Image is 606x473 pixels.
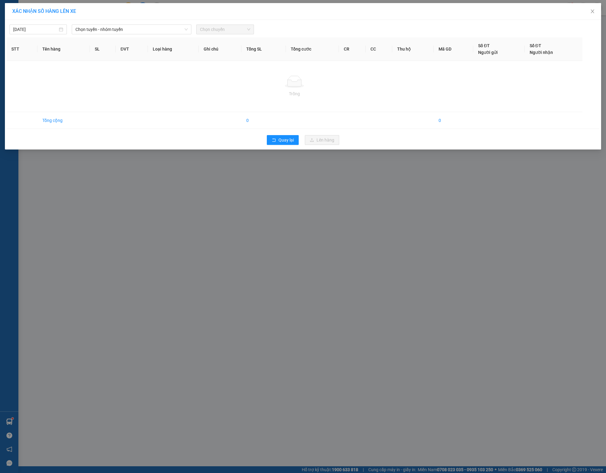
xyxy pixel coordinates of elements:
span: Nhận: [48,6,63,12]
th: Loại hàng [148,37,199,61]
button: rollbackQuay lại [267,135,299,145]
span: Người gửi [478,50,498,55]
th: CC [366,37,392,61]
th: CR [339,37,366,61]
th: Tổng SL [241,37,286,61]
span: rollback [272,138,276,143]
span: XÁC NHẬN SỐ HÀNG LÊN XE [12,8,76,14]
input: 13/09/2025 [13,26,58,33]
th: Tổng cước [286,37,339,61]
div: Trống [11,90,577,97]
td: 0 [241,112,286,129]
span: Người nhận [530,50,553,55]
span: Quay lại [278,137,294,143]
span: Chọn tuyến - nhóm tuyến [75,25,188,34]
div: TT XET NGHIEM LADITEX [5,20,44,42]
th: Thu hộ [392,37,433,61]
th: ĐVT [116,37,148,61]
span: Gửi: [5,6,15,12]
span: Số ĐT [530,43,541,48]
span: close [590,9,595,14]
div: VP Quận 5 [48,5,90,20]
th: Mã GD [434,37,473,61]
th: Ghi chú [199,37,242,61]
span: down [184,28,188,31]
th: STT [6,37,37,61]
button: Close [584,3,601,20]
div: VP Thủ Dầu Một [5,5,44,20]
button: uploadLên hàng [305,135,339,145]
td: 0 [434,112,473,129]
span: Số ĐT [478,43,490,48]
td: Tổng cộng [37,112,90,129]
div: ANH THÔNG [48,20,90,27]
th: SL [90,37,116,61]
span: Chọn chuyến [200,25,250,34]
th: Tên hàng [37,37,90,61]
